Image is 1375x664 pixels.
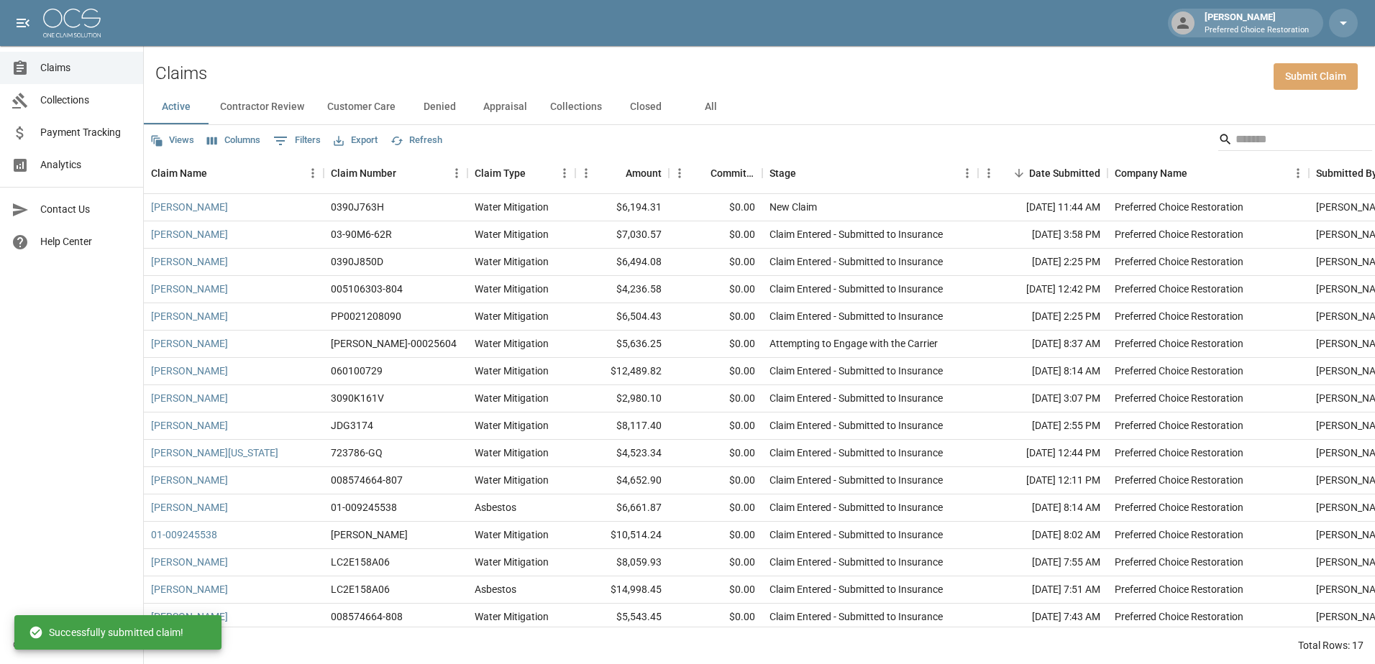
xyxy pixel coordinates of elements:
div: Preferred Choice Restoration [1115,582,1243,596]
div: Claim Entered - Submitted to Insurance [769,282,943,296]
div: Claim Entered - Submitted to Insurance [769,309,943,323]
div: 008574664-807 [331,473,403,487]
button: Menu [1287,162,1309,184]
h2: Claims [155,63,207,84]
a: [PERSON_NAME] [151,473,228,487]
div: 060100729 [331,364,383,378]
div: dynamic tabs [144,90,1375,124]
div: Water Mitigation [475,609,549,624]
div: Water Mitigation [475,282,549,296]
div: Claim Entered - Submitted to Insurance [769,527,943,542]
button: Contractor Review [209,90,316,124]
div: $0.00 [669,467,762,494]
div: Claim Entered - Submitted to Insurance [769,446,943,460]
div: Preferred Choice Restoration [1115,336,1243,351]
div: Preferred Choice Restoration [1115,555,1243,569]
div: Preferred Choice Restoration [1115,364,1243,378]
div: [DATE] 3:58 PM [978,221,1107,249]
div: [DATE] 2:55 PM [978,412,1107,440]
div: Water Mitigation [475,364,549,378]
div: Claim Name [144,153,324,193]
button: Active [144,90,209,124]
div: LC2E158A06 [331,555,390,569]
div: $12,489.82 [575,358,669,385]
div: JDG3174 [331,418,373,433]
div: PRAH-00025604 [331,336,457,351]
div: $6,194.31 [575,194,669,221]
button: Menu [446,162,467,184]
span: Contact Us [40,202,132,217]
button: Sort [606,163,626,183]
img: ocs-logo-white-transparent.png [43,9,101,37]
div: Amount [626,153,662,193]
a: [PERSON_NAME] [151,200,228,214]
span: Analytics [40,157,132,172]
div: $0.00 [669,358,762,385]
div: $8,059.93 [575,549,669,576]
button: Menu [978,162,1000,184]
div: Water Mitigation [475,473,549,487]
div: Asbestos [475,500,516,515]
a: [PERSON_NAME] [151,555,228,569]
div: $0.00 [669,604,762,631]
div: 0390J763H [331,200,384,214]
button: Sort [1187,163,1207,183]
button: Sort [796,163,816,183]
div: LC2E158A06 [331,582,390,596]
div: Claim Entered - Submitted to Insurance [769,555,943,569]
div: Claim Entered - Submitted to Insurance [769,500,943,515]
div: $0.00 [669,331,762,358]
div: Water Mitigation [475,309,549,323]
div: Total Rows: 17 [1298,638,1363,653]
div: Water Mitigation [475,200,549,214]
a: 01-009245538 [151,527,217,542]
p: Preferred Choice Restoration [1205,24,1309,37]
div: Water Mitigation [475,527,549,542]
button: All [678,90,743,124]
div: © 2025 One Claim Solution [13,637,130,652]
div: 005106303-804 [331,282,403,296]
div: Water Mitigation [475,446,549,460]
div: 01-009245538 [331,500,397,515]
div: Asbestos [475,582,516,596]
span: Payment Tracking [40,125,132,140]
div: Claim Name [151,153,207,193]
div: Claim Entered - Submitted to Insurance [769,609,943,624]
button: Sort [690,163,711,183]
div: [DATE] 12:42 PM [978,276,1107,303]
div: $0.00 [669,440,762,467]
div: Water Mitigation [475,227,549,241]
div: Preferred Choice Restoration [1115,200,1243,214]
div: $8,117.40 [575,412,669,440]
div: $0.00 [669,522,762,549]
div: $6,504.43 [575,303,669,331]
div: Preferred Choice Restoration [1115,609,1243,624]
div: Preferred Choice Restoration [1115,418,1243,433]
div: [DATE] 8:37 AM [978,331,1107,358]
button: Select columns [204,129,264,152]
div: $0.00 [669,194,762,221]
button: Menu [575,162,597,184]
div: PP0021208090 [331,309,401,323]
div: $0.00 [669,303,762,331]
div: Claim Type [475,153,526,193]
div: Claim Entered - Submitted to Insurance [769,227,943,241]
a: [PERSON_NAME] [151,309,228,323]
button: Sort [207,163,227,183]
div: Successfully submitted claim! [29,619,183,645]
div: [DATE] 7:55 AM [978,549,1107,576]
div: $6,661.87 [575,494,669,522]
div: Claim Entered - Submitted to Insurance [769,391,943,405]
div: Claim Entered - Submitted to Insurance [769,473,943,487]
a: [PERSON_NAME] [151,254,228,269]
div: Claim Entered - Submitted to Insurance [769,364,943,378]
div: $0.00 [669,576,762,604]
div: $0.00 [669,494,762,522]
button: Refresh [387,129,446,152]
div: Search [1218,128,1372,154]
div: Attempting to Engage with the Carrier [769,336,938,351]
div: $7,030.57 [575,221,669,249]
div: 03-90M6-62R [331,227,392,241]
button: Sort [1009,163,1029,183]
div: $2,980.10 [575,385,669,412]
